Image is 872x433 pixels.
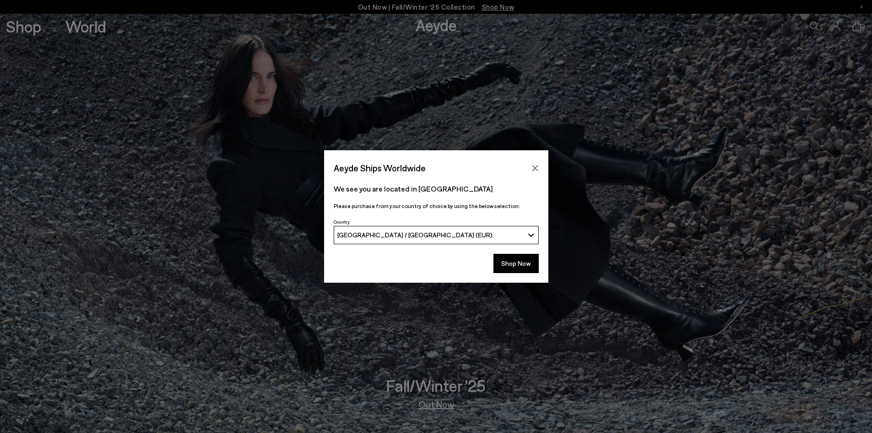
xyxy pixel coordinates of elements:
[493,254,539,273] button: Shop Now
[528,161,542,175] button: Close
[334,160,426,176] span: Aeyde Ships Worldwide
[337,231,493,239] span: [GEOGRAPHIC_DATA] / [GEOGRAPHIC_DATA] (EUR)
[334,202,539,210] p: Please purchase from your country of choice by using the below selection:
[334,219,350,225] span: Country
[334,183,539,194] p: We see you are located in [GEOGRAPHIC_DATA]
